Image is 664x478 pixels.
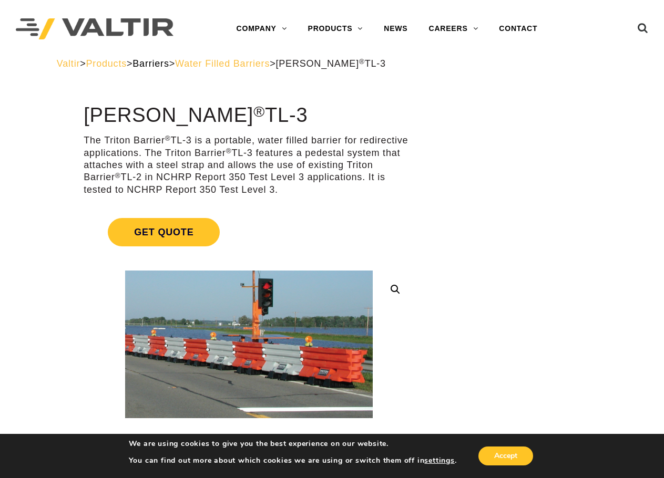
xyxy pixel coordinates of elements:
img: Valtir [16,18,173,40]
sup: ® [359,58,365,66]
a: PRODUCTS [298,18,374,39]
a: NEWS [373,18,418,39]
sup: ® [115,172,121,180]
sup: ® [226,147,232,155]
div: > > > > [57,58,608,70]
button: settings [424,456,454,465]
p: The Triton Barrier TL-3 is a portable, water filled barrier for redirective applications. The Tri... [84,134,414,196]
a: Barriers [132,58,169,69]
a: COMPANY [226,18,298,39]
p: You can find out more about which cookies we are using or switch them off in . [129,456,457,465]
span: Get Quote [108,218,220,246]
a: Water Filled Barriers [175,58,270,69]
a: Get Quote [84,205,414,259]
a: CONTACT [488,18,548,39]
sup: ® [165,134,171,142]
a: CAREERS [418,18,488,39]
button: Accept [478,446,533,465]
span: [PERSON_NAME] TL-3 [276,58,386,69]
a: Valtir [57,58,80,69]
sup: ® [253,103,265,120]
h1: [PERSON_NAME] TL-3 [84,105,414,127]
a: Products [86,58,127,69]
p: We are using cookies to give you the best experience on our website. [129,439,457,449]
